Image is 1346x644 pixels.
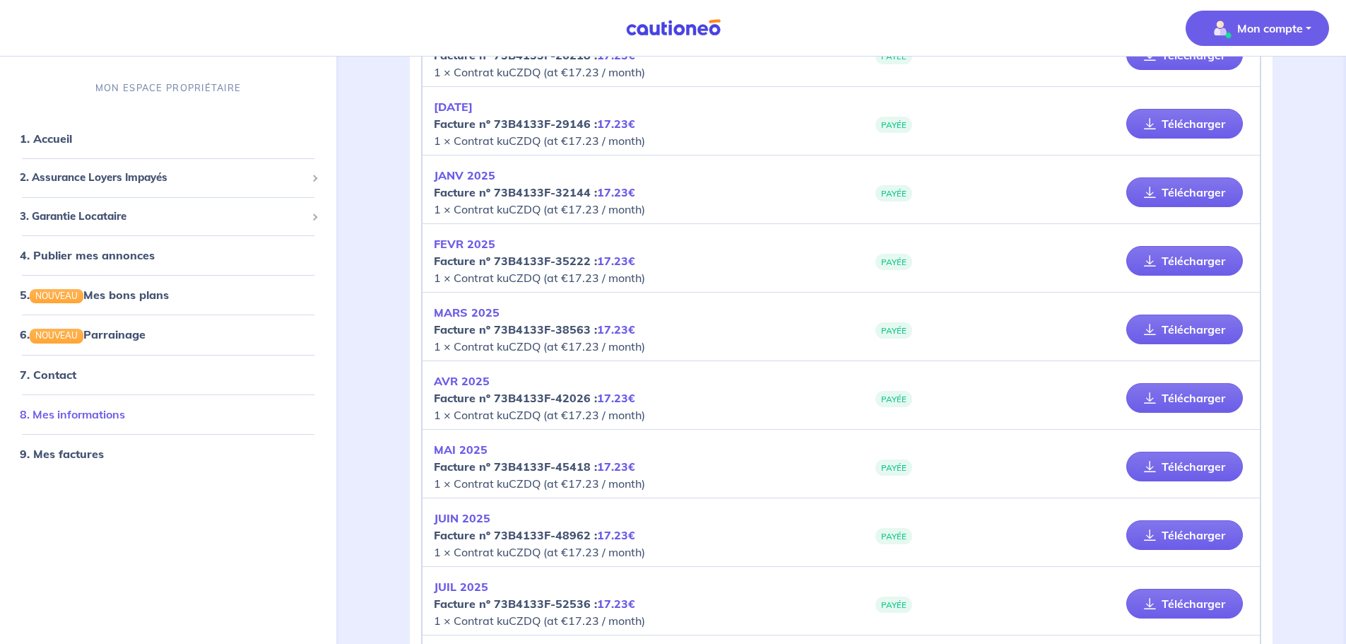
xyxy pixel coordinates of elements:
[434,391,635,405] strong: Facture nº 73B4133F-42026 :
[875,528,912,544] span: PAYÉE
[434,597,635,611] strong: Facture nº 73B4133F-52536 :
[1126,520,1243,550] a: Télécharger
[434,441,841,492] p: 1 × Contrat kuCZDQ (at €17.23 / month)
[20,368,76,382] a: 7. Contact
[1237,20,1303,37] p: Mon compte
[434,374,490,388] em: AVR 2025
[6,440,331,468] div: 9. Mes factures
[434,443,488,457] em: MAI 2025
[6,203,331,230] div: 3. Garantie Locataire
[1186,11,1329,46] button: illu_account_valid_menu.svgMon compte
[6,320,331,349] div: 6.NOUVEAUParrainage
[434,100,473,114] em: [DATE]
[6,164,331,192] div: 2. Assurance Loyers Impayés
[597,391,635,405] em: 17.23€
[6,400,331,428] div: 8. Mes informations
[434,98,841,149] p: 1 × Contrat kuCZDQ (at €17.23 / month)
[875,597,912,613] span: PAYÉE
[597,597,635,611] em: 17.23€
[1126,452,1243,481] a: Télécharger
[434,305,500,320] em: MARS 2025
[875,185,912,201] span: PAYÉE
[875,459,912,476] span: PAYÉE
[434,254,635,268] strong: Facture nº 73B4133F-35222 :
[20,407,125,421] a: 8. Mes informations
[434,373,841,423] p: 1 × Contrat kuCZDQ (at €17.23 / month)
[1126,109,1243,139] a: Télécharger
[95,81,241,95] p: MON ESPACE PROPRIÉTAIRE
[434,117,635,131] strong: Facture nº 73B4133F-29146 :
[20,288,169,302] a: 5.NOUVEAUMes bons plans
[20,131,72,146] a: 1. Accueil
[875,117,912,133] span: PAYÉE
[434,185,635,199] strong: Facture nº 73B4133F-32144 :
[6,241,331,269] div: 4. Publier mes annonces
[597,322,635,336] em: 17.23€
[875,322,912,339] span: PAYÉE
[20,209,306,225] span: 3. Garantie Locataire
[1126,589,1243,619] a: Télécharger
[6,361,331,389] div: 7. Contact
[1126,383,1243,413] a: Télécharger
[434,322,635,336] strong: Facture nº 73B4133F-38563 :
[6,281,331,309] div: 5.NOUVEAUMes bons plans
[875,254,912,270] span: PAYÉE
[20,248,155,262] a: 4. Publier mes annonces
[597,48,635,62] em: 17.23€
[1126,246,1243,276] a: Télécharger
[1209,17,1232,40] img: illu_account_valid_menu.svg
[434,510,841,561] p: 1 × Contrat kuCZDQ (at €17.23 / month)
[875,391,912,407] span: PAYÉE
[1126,177,1243,207] a: Télécharger
[597,528,635,542] em: 17.23€
[620,19,726,37] img: Cautioneo
[434,168,495,182] em: JANV 2025
[6,124,331,153] div: 1. Accueil
[434,304,841,355] p: 1 × Contrat kuCZDQ (at €17.23 / month)
[597,185,635,199] em: 17.23€
[1126,315,1243,344] a: Télécharger
[20,447,104,461] a: 9. Mes factures
[20,327,146,341] a: 6.NOUVEAUParrainage
[434,511,490,525] em: JUIN 2025
[434,237,495,251] em: FEVR 2025
[597,254,635,268] em: 17.23€
[434,578,841,629] p: 1 × Contrat kuCZDQ (at €17.23 / month)
[434,235,841,286] p: 1 × Contrat kuCZDQ (at €17.23 / month)
[434,48,635,62] strong: Facture nº 73B4133F-26218 :
[434,459,635,474] strong: Facture nº 73B4133F-45418 :
[434,580,488,594] em: JUIL 2025
[434,528,635,542] strong: Facture nº 73B4133F-48962 :
[597,117,635,131] em: 17.23€
[597,459,635,474] em: 17.23€
[434,167,841,218] p: 1 × Contrat kuCZDQ (at €17.23 / month)
[20,170,306,186] span: 2. Assurance Loyers Impayés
